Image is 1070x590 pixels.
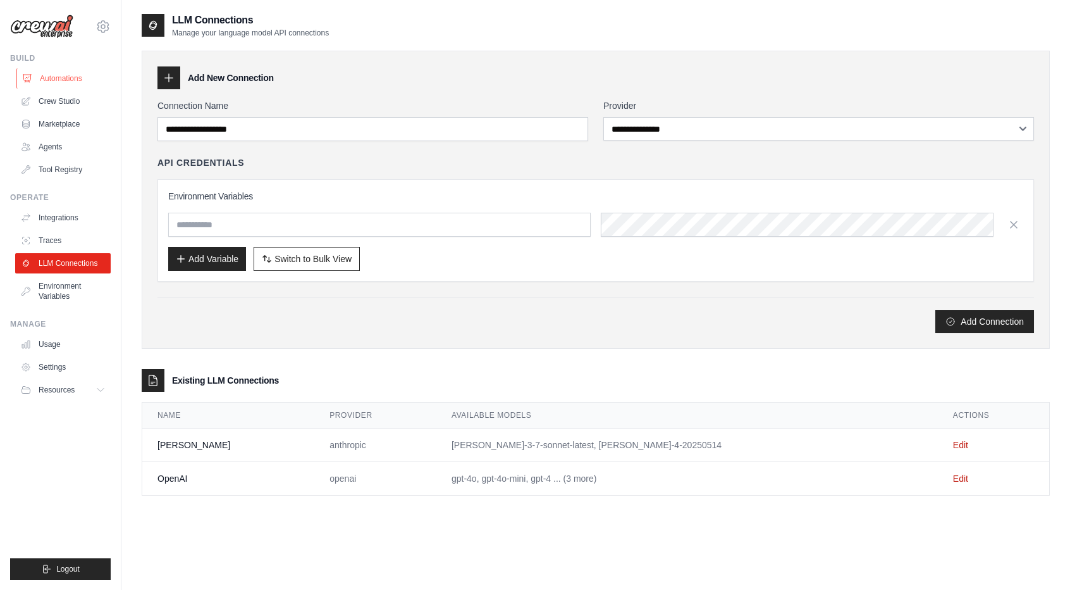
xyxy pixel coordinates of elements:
[314,403,436,429] th: Provider
[15,208,111,228] a: Integrations
[56,564,80,574] span: Logout
[10,15,73,39] img: Logo
[953,440,968,450] a: Edit
[15,380,111,400] button: Resources
[274,253,352,265] span: Switch to Bulk View
[938,403,1049,429] th: Actions
[39,385,75,395] span: Resources
[10,558,111,580] button: Logout
[254,247,360,271] button: Switch to Bulk View
[10,53,111,63] div: Build
[15,114,111,134] a: Marketplace
[15,230,111,251] a: Traces
[142,429,314,462] td: [PERSON_NAME]
[15,137,111,157] a: Agents
[10,192,111,203] div: Operate
[16,68,112,89] a: Automations
[188,72,274,84] h3: Add New Connection
[172,28,329,38] p: Manage your language model API connections
[15,357,111,377] a: Settings
[157,156,244,169] h4: API Credentials
[172,374,279,387] h3: Existing LLM Connections
[935,310,1034,333] button: Add Connection
[15,276,111,306] a: Environment Variables
[168,247,246,271] button: Add Variable
[436,429,938,462] td: [PERSON_NAME]-3-7-sonnet-latest, [PERSON_NAME]-4-20250514
[10,319,111,329] div: Manage
[15,334,111,355] a: Usage
[15,160,111,180] a: Tool Registry
[15,253,111,273] a: LLM Connections
[603,99,1034,112] label: Provider
[157,99,588,112] label: Connection Name
[314,429,436,462] td: anthropic
[172,13,329,28] h2: LLM Connections
[314,462,436,496] td: openai
[15,91,111,111] a: Crew Studio
[142,462,314,496] td: OpenAI
[436,403,938,429] th: Available Models
[953,474,968,484] a: Edit
[168,190,1023,203] h3: Environment Variables
[436,462,938,496] td: gpt-4o, gpt-4o-mini, gpt-4 ... (3 more)
[142,403,314,429] th: Name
